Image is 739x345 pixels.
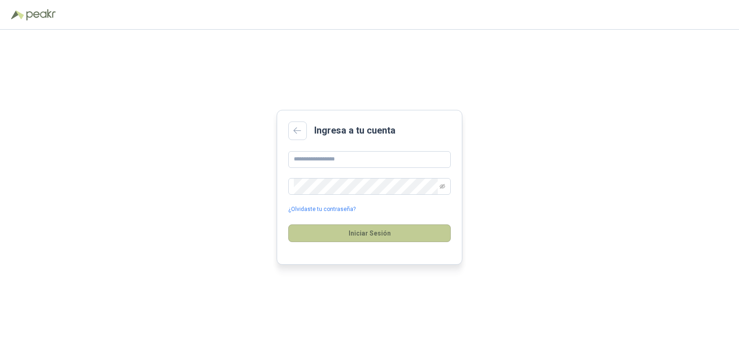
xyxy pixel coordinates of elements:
[288,224,451,242] button: Iniciar Sesión
[26,9,56,20] img: Peakr
[314,123,395,138] h2: Ingresa a tu cuenta
[440,184,445,189] span: eye-invisible
[11,10,24,19] img: Logo
[288,205,356,214] a: ¿Olvidaste tu contraseña?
